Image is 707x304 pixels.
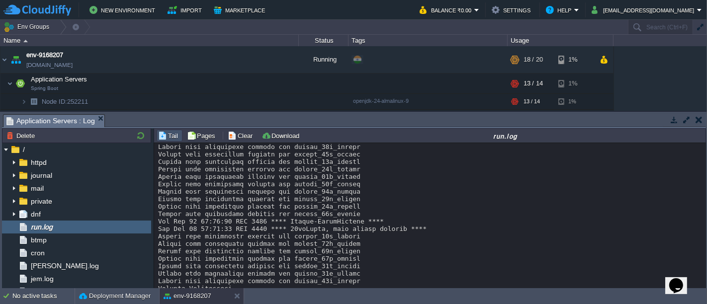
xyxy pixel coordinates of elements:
a: mail [29,184,45,193]
button: Help [546,4,574,16]
a: lastlog [29,287,53,296]
button: Pages [187,131,218,140]
a: [PERSON_NAME].log [29,261,100,270]
a: / [21,145,26,154]
button: Delete [6,131,38,140]
span: Application Servers [30,75,88,83]
button: Download [262,131,302,140]
button: Env Groups [3,20,53,34]
span: Application Servers : Log [6,115,95,127]
button: Marketplace [214,4,268,16]
span: Node ID: [42,98,67,105]
div: Name [1,35,298,46]
iframe: chat widget [665,264,697,294]
img: AMDAwAAAACH5BAEAAAAALAAAAAABAAEAAAICRAEAOw== [27,110,41,125]
button: Clear [228,131,256,140]
a: [DOMAIN_NAME] [26,60,73,70]
img: AMDAwAAAACH5BAEAAAAALAAAAAABAAEAAAICRAEAOw== [21,110,27,125]
button: Deployment Manager [79,291,151,301]
button: New Environment [89,4,158,16]
img: CloudJiffy [3,4,71,16]
a: httpd [29,158,48,167]
button: Import [168,4,205,16]
a: env-9168207 [26,50,63,60]
img: AMDAwAAAACH5BAEAAAAALAAAAAABAAEAAAICRAEAOw== [13,74,27,93]
button: Tail [158,131,181,140]
img: AMDAwAAAACH5BAEAAAAALAAAAAABAAEAAAICRAEAOw== [7,74,13,93]
div: 1% [558,74,591,93]
span: openjdk-24-almalinux-9 [353,98,409,104]
div: 1% [558,46,591,73]
img: AMDAwAAAACH5BAEAAAAALAAAAAABAAEAAAICRAEAOw== [27,94,41,109]
a: Node ID:252211 [41,97,89,106]
a: journal [29,171,54,180]
a: cron [29,248,46,257]
img: AMDAwAAAACH5BAEAAAAALAAAAAABAAEAAAICRAEAOw== [21,94,27,109]
div: No active tasks [12,288,75,304]
a: run.log [29,223,54,231]
a: dnf [29,210,42,219]
a: Application ServersSpring Boot [30,76,88,83]
div: Status [299,35,348,46]
button: env-9168207 [164,291,211,301]
a: jem.log [29,274,55,283]
div: 13 / 14 [524,94,540,109]
div: Usage [508,35,613,46]
div: 13 / 14 [524,74,543,93]
span: 252211 [41,97,89,106]
img: AMDAwAAAACH5BAEAAAAALAAAAAABAAEAAAICRAEAOw== [23,40,28,42]
div: Running [299,46,349,73]
button: Settings [492,4,533,16]
span: Spring Boot [31,85,58,91]
div: Tags [349,35,507,46]
div: 18 / 20 [524,46,543,73]
img: AMDAwAAAACH5BAEAAAAALAAAAAABAAEAAAICRAEAOw== [0,46,8,73]
a: btmp [29,235,48,244]
button: [EMAIL_ADDRESS][DOMAIN_NAME] [592,4,697,16]
div: 1% [558,94,591,109]
button: Balance ₹0.00 [420,4,474,16]
a: private [29,197,54,206]
img: AMDAwAAAACH5BAEAAAAALAAAAAABAAEAAAICRAEAOw== [9,46,23,73]
div: run.log [306,132,705,140]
